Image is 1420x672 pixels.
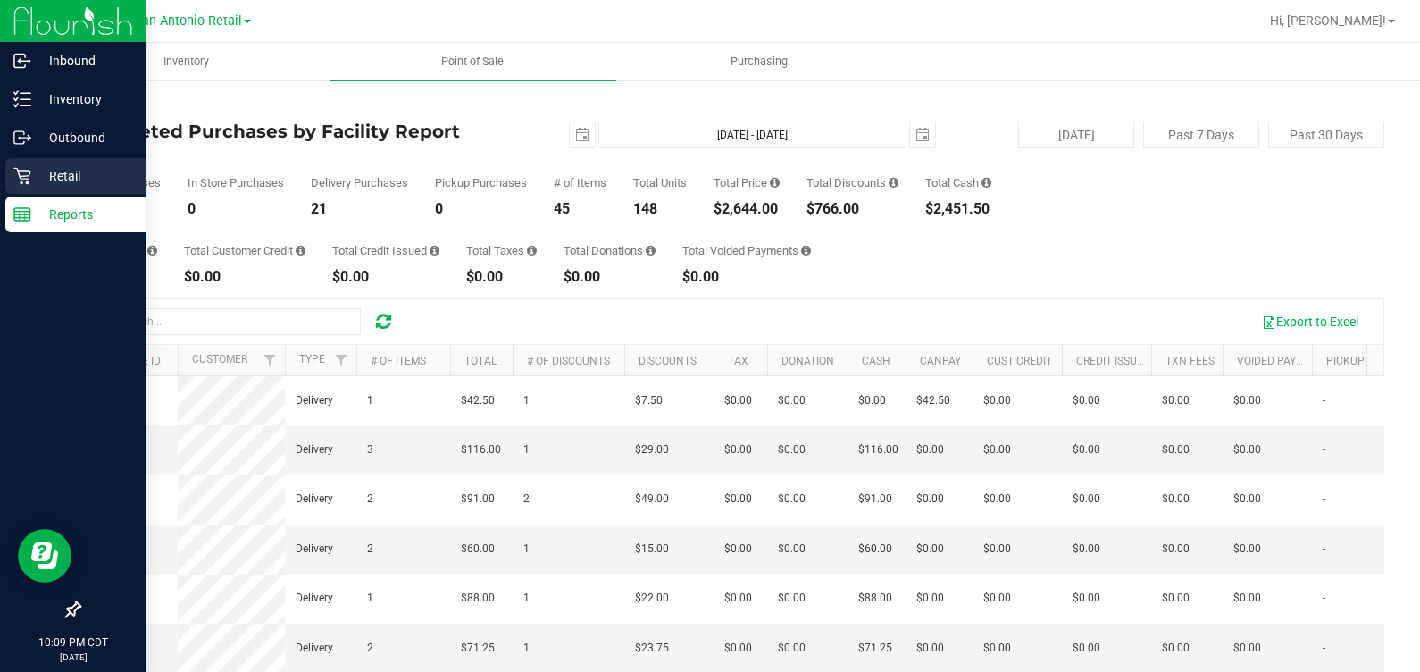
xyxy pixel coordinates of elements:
p: Inbound [31,50,138,71]
div: Total Taxes [466,245,537,256]
iframe: Resource center [18,529,71,583]
a: Total [464,355,497,367]
div: 0 [435,202,527,216]
span: - [1323,441,1325,458]
span: $88.00 [858,590,892,607]
span: $0.00 [916,541,944,558]
span: - [1323,590,1325,607]
i: Sum of the successful, non-voided payments using account credit for all purchases in the date range. [296,245,305,256]
span: - [1323,392,1325,409]
span: $29.00 [635,441,669,458]
a: Cust Credit [987,355,1052,367]
span: $7.50 [635,392,663,409]
p: [DATE] [8,651,138,664]
a: Inventory [43,43,330,80]
span: $116.00 [461,441,501,458]
a: Filter [327,345,356,375]
span: $0.00 [724,441,752,458]
i: Sum of all account credit issued for all refunds from returned purchases in the date range. [430,245,439,256]
span: 2 [367,640,373,657]
span: $0.00 [916,640,944,657]
span: $0.00 [983,640,1011,657]
div: $0.00 [682,270,811,284]
span: - [1323,640,1325,657]
span: $0.00 [778,491,806,508]
span: $0.00 [724,491,752,508]
span: $49.00 [635,491,669,508]
inline-svg: Inbound [13,52,31,70]
div: $2,644.00 [714,202,780,216]
span: $0.00 [1073,541,1100,558]
span: $0.00 [1073,392,1100,409]
div: Total Price [714,177,780,189]
div: Total Units [633,177,687,189]
span: $0.00 [858,392,886,409]
span: select [570,122,595,147]
span: $0.00 [1233,541,1261,558]
span: 1 [523,640,530,657]
span: $0.00 [778,392,806,409]
span: $0.00 [983,441,1011,458]
span: 2 [367,541,373,558]
span: $0.00 [724,590,752,607]
div: 21 [311,202,408,216]
span: $0.00 [778,541,806,558]
a: Purchasing [616,43,903,80]
p: Retail [31,165,138,187]
span: $0.00 [724,640,752,657]
a: Discounts [639,355,697,367]
span: Hi, [PERSON_NAME]! [1270,13,1386,28]
span: 1 [523,590,530,607]
span: $42.50 [461,392,495,409]
span: $0.00 [724,392,752,409]
a: CanPay [920,355,961,367]
span: $60.00 [858,541,892,558]
inline-svg: Retail [13,167,31,185]
a: # of Items [371,355,426,367]
span: $0.00 [1233,441,1261,458]
p: Outbound [31,127,138,148]
a: Type [299,353,325,365]
span: select [910,122,935,147]
span: Delivery [296,441,333,458]
button: Past 30 Days [1268,122,1384,148]
span: $42.50 [916,392,950,409]
div: $0.00 [564,270,656,284]
div: Total Customer Credit [184,245,305,256]
span: 1 [523,541,530,558]
div: $0.00 [184,270,305,284]
p: 10:09 PM CDT [8,634,138,651]
span: $91.00 [461,491,495,508]
span: $88.00 [461,590,495,607]
span: $0.00 [983,590,1011,607]
span: $0.00 [1162,640,1190,657]
i: Sum of the discount values applied to the all purchases in the date range. [889,177,898,189]
span: - [1323,491,1325,508]
inline-svg: Outbound [13,129,31,147]
span: $0.00 [1162,491,1190,508]
a: Filter [255,345,285,375]
span: $15.00 [635,541,669,558]
span: Point of Sale [417,54,528,70]
span: $0.00 [916,441,944,458]
span: $0.00 [1233,640,1261,657]
span: Delivery [296,640,333,657]
button: Export to Excel [1250,307,1370,337]
span: Delivery [296,541,333,558]
a: Txn Fees [1165,355,1215,367]
a: Voided Payment [1237,355,1325,367]
div: Total Discounts [806,177,898,189]
span: 1 [367,392,373,409]
span: $0.00 [983,491,1011,508]
span: $0.00 [983,541,1011,558]
span: 2 [523,491,530,508]
i: Sum of all voided payment transaction amounts, excluding tips and transaction fees, for all purch... [801,245,811,256]
i: Sum of the total taxes for all purchases in the date range. [527,245,537,256]
span: $0.00 [1162,392,1190,409]
span: - [1323,541,1325,558]
span: $71.25 [858,640,892,657]
span: Delivery [296,491,333,508]
span: $71.25 [461,640,495,657]
div: Pickup Purchases [435,177,527,189]
span: $0.00 [778,590,806,607]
